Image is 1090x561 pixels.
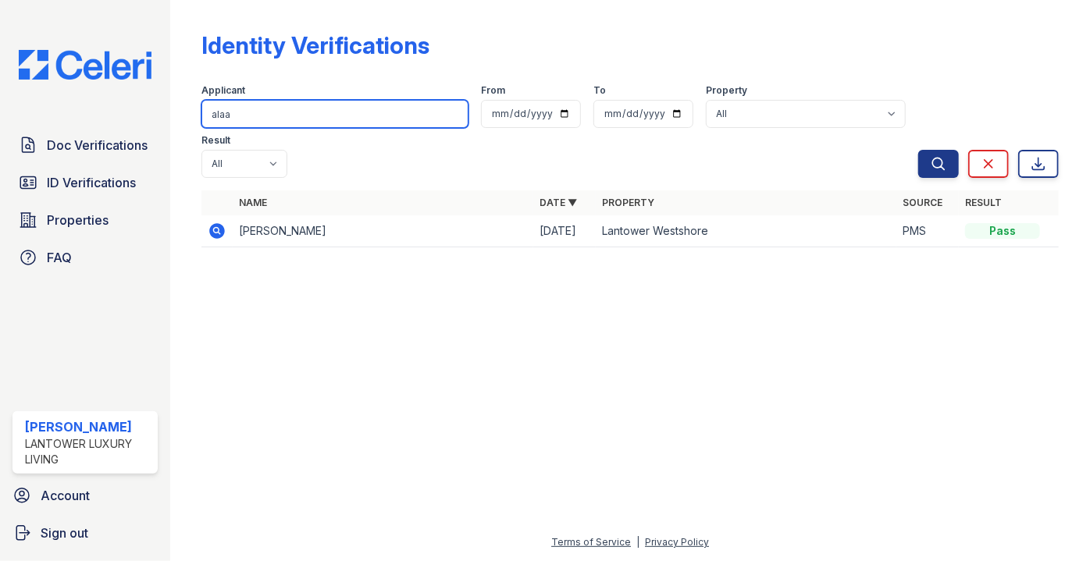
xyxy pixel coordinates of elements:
[593,84,606,97] label: To
[965,197,1002,208] a: Result
[201,100,468,128] input: Search by name or phone number
[233,215,533,247] td: [PERSON_NAME]
[12,130,158,161] a: Doc Verifications
[481,84,505,97] label: From
[47,248,72,267] span: FAQ
[239,197,267,208] a: Name
[965,223,1040,239] div: Pass
[6,517,164,549] a: Sign out
[540,197,577,208] a: Date ▼
[551,536,631,548] a: Terms of Service
[896,215,959,247] td: PMS
[596,215,896,247] td: Lantower Westshore
[6,50,164,80] img: CE_Logo_Blue-a8612792a0a2168367f1c8372b55b34899dd931a85d93a1a3d3e32e68fde9ad4.png
[12,167,158,198] a: ID Verifications
[25,417,151,436] div: [PERSON_NAME]
[201,134,230,147] label: Result
[602,197,654,208] a: Property
[47,211,109,229] span: Properties
[706,84,747,97] label: Property
[47,173,136,192] span: ID Verifications
[47,136,148,154] span: Doc Verifications
[25,436,151,467] div: Lantower Luxury Living
[636,536,639,548] div: |
[12,242,158,273] a: FAQ
[201,84,245,97] label: Applicant
[201,31,429,59] div: Identity Verifications
[41,486,90,505] span: Account
[41,524,88,542] span: Sign out
[533,215,596,247] td: [DATE]
[6,480,164,511] a: Account
[903,197,942,208] a: Source
[645,536,709,548] a: Privacy Policy
[12,204,158,236] a: Properties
